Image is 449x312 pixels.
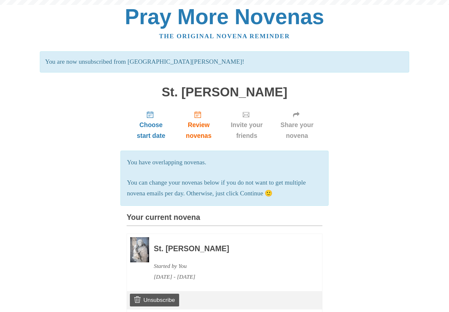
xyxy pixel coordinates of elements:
[228,120,265,141] span: Invite your friends
[154,261,304,271] div: Started by You
[40,51,409,73] p: You are now unsubscribed from [GEOGRAPHIC_DATA][PERSON_NAME]!
[127,106,176,144] a: Choose start date
[271,106,322,144] a: Share your novena
[176,106,222,144] a: Review novenas
[130,237,149,262] img: Novena image
[154,271,304,282] div: [DATE] - [DATE]
[154,245,304,253] h3: St. [PERSON_NAME]
[127,157,322,168] p: You have overlapping novenas.
[125,5,324,29] a: Pray More Novenas
[182,120,215,141] span: Review novenas
[222,106,271,144] a: Invite your friends
[278,120,316,141] span: Share your novena
[127,213,322,226] h3: Your current novena
[130,294,179,306] a: Unsubscribe
[127,85,322,99] h1: St. [PERSON_NAME]
[127,177,322,199] p: You can change your novenas below if you do not want to get multiple novena emails per day. Other...
[133,120,169,141] span: Choose start date
[159,33,290,40] a: The original novena reminder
